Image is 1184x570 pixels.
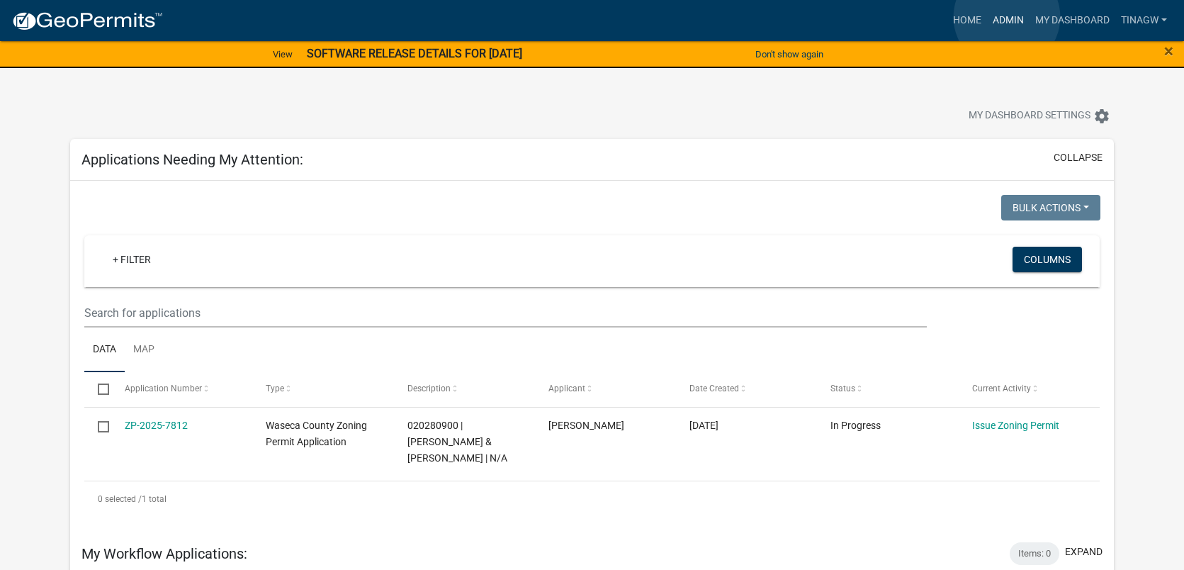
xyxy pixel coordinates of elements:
datatable-header-cell: Select [84,372,111,406]
a: Admin [987,7,1030,34]
datatable-header-cell: Applicant [535,372,676,406]
a: ZP-2025-7812 [125,420,188,431]
button: Don't show again [750,43,829,66]
a: + Filter [101,247,162,272]
span: 0 selected / [98,494,142,504]
span: 08/23/2025 [689,420,718,431]
a: Home [947,7,987,34]
span: In Progress [830,420,881,431]
input: Search for applications [84,298,928,328]
span: Jessica Passon [548,420,624,431]
span: Description [407,384,451,393]
span: 020280900 | STEVE & JESSICA PASSON | N/A [407,420,507,464]
i: settings [1093,108,1110,125]
a: TinaGW [1115,7,1173,34]
button: My Dashboard Settingssettings [957,102,1122,130]
h5: My Workflow Applications: [81,545,247,562]
datatable-header-cell: Type [252,372,393,406]
button: Close [1164,43,1173,60]
datatable-header-cell: Current Activity [958,372,1099,406]
button: expand [1065,544,1103,559]
h5: Applications Needing My Attention: [81,151,303,168]
button: collapse [1054,150,1103,165]
datatable-header-cell: Date Created [676,372,817,406]
span: My Dashboard Settings [969,108,1090,125]
span: Waseca County Zoning Permit Application [266,420,367,447]
datatable-header-cell: Description [393,372,534,406]
a: My Dashboard [1030,7,1115,34]
button: Bulk Actions [1001,195,1100,220]
a: Data [84,328,125,373]
datatable-header-cell: Application Number [111,372,252,406]
span: Applicant [548,384,585,393]
a: Map [125,328,163,373]
strong: SOFTWARE RELEASE DETAILS FOR [DATE] [307,47,522,60]
span: Current Activity [972,384,1031,393]
span: × [1164,41,1173,61]
div: 1 total [84,481,1100,517]
button: Columns [1013,247,1082,272]
span: Type [266,384,284,393]
span: Date Created [689,384,739,393]
div: collapse [70,181,1115,531]
span: Status [830,384,855,393]
datatable-header-cell: Status [817,372,958,406]
span: Application Number [125,384,202,393]
div: Items: 0 [1010,542,1059,565]
a: View [267,43,298,66]
a: Issue Zoning Permit [972,420,1059,431]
